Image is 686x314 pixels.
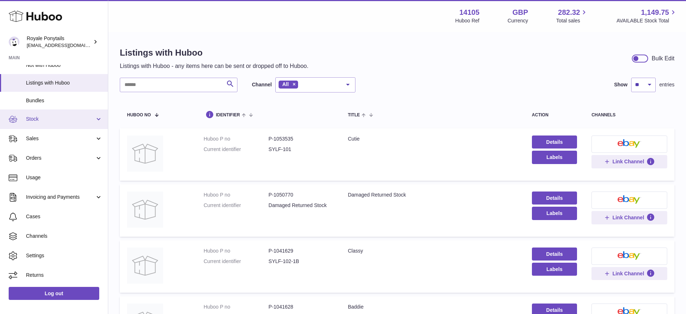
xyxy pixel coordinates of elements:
button: Labels [532,151,577,164]
div: Huboo Ref [455,17,480,24]
div: Bulk Edit [652,55,674,63]
label: Channel [252,81,272,88]
button: Labels [532,263,577,276]
h1: Listings with Huboo [120,47,309,59]
span: Channels [26,233,102,240]
span: Sales [26,135,95,142]
button: Labels [532,207,577,220]
span: Settings [26,252,102,259]
dt: Huboo P no [204,248,268,254]
dt: Huboo P no [204,192,268,198]
div: Currency [508,17,528,24]
div: Classy [348,248,517,254]
span: identifier [216,113,240,117]
span: Link Channel [612,270,644,277]
dt: Huboo P no [204,304,268,310]
img: internalAdmin-14105@internal.huboo.com [9,36,19,47]
span: Invoicing and Payments [26,194,95,201]
span: Usage [26,174,102,181]
dd: Damaged Returned Stock [268,202,333,209]
dd: SYLF-101 [268,146,333,153]
img: ebay-small.png [617,195,641,204]
dd: P-1050770 [268,192,333,198]
span: Not with Huboo [26,62,102,69]
span: title [348,113,360,117]
span: Orders [26,155,95,162]
div: action [532,113,577,117]
label: Show [614,81,628,88]
dd: SYLF-102-1B [268,258,333,265]
span: Link Channel [612,214,644,221]
span: Stock [26,116,95,122]
span: Link Channel [612,158,644,165]
a: Details [532,192,577,205]
span: Huboo no [127,113,151,117]
dt: Current identifier [204,202,268,209]
div: Damaged Returned Stock [348,192,517,198]
a: Log out [9,287,99,300]
img: ebay-small.png [617,139,641,148]
button: Link Channel [591,155,667,168]
span: Total sales [556,17,588,24]
dt: Current identifier [204,146,268,153]
a: 1,149.75 AVAILABLE Stock Total [616,8,677,24]
dt: Huboo P no [204,136,268,142]
div: channels [591,113,667,117]
span: Bundles [26,97,102,104]
span: All [282,81,289,87]
a: Details [532,136,577,149]
img: ebay-small.png [617,251,641,260]
button: Link Channel [591,211,667,224]
span: Returns [26,272,102,279]
span: Cases [26,213,102,220]
p: Listings with Huboo - any items here can be sent or dropped off to Huboo. [120,62,309,70]
span: Listings with Huboo [26,79,102,86]
a: Details [532,248,577,261]
span: entries [659,81,674,88]
span: AVAILABLE Stock Total [616,17,677,24]
span: 282.32 [558,8,580,17]
div: Cutie [348,136,517,142]
a: 282.32 Total sales [556,8,588,24]
img: Damaged Returned Stock [127,192,163,228]
dt: Current identifier [204,258,268,265]
dd: P-1041628 [268,304,333,310]
img: Classy [127,248,163,284]
button: Link Channel [591,267,667,280]
div: Baddie [348,304,517,310]
dd: P-1041629 [268,248,333,254]
div: Royale Ponytails [27,35,92,49]
strong: GBP [512,8,528,17]
span: [EMAIL_ADDRESS][DOMAIN_NAME] [27,42,106,48]
strong: 14105 [459,8,480,17]
span: 1,149.75 [641,8,669,17]
dd: P-1053535 [268,136,333,142]
img: Cutie [127,136,163,172]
